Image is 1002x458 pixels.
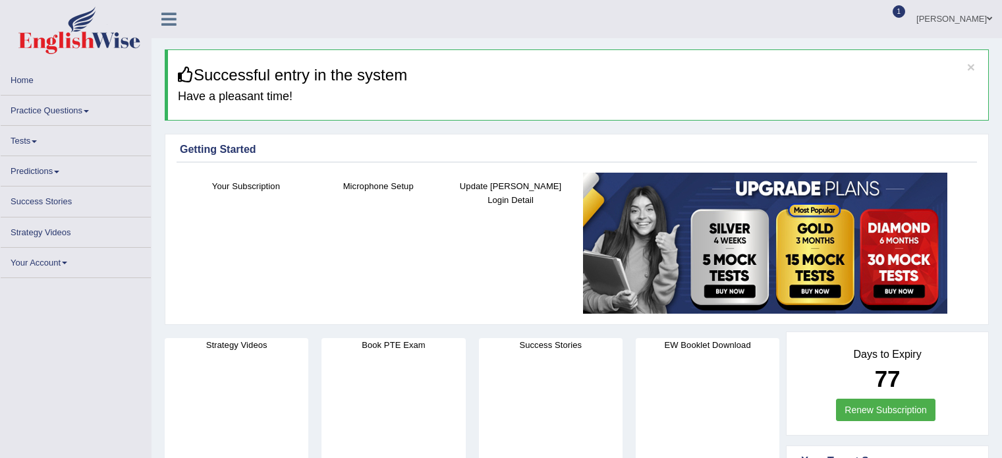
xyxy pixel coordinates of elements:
h4: Strategy Videos [165,338,308,352]
h4: Update [PERSON_NAME] Login Detail [451,179,571,207]
a: Renew Subscription [836,399,935,421]
a: Tests [1,126,151,152]
a: Success Stories [1,186,151,212]
a: Practice Questions [1,96,151,121]
a: Home [1,65,151,91]
button: × [967,60,975,74]
h4: Microphone Setup [319,179,438,193]
h4: Days to Expiry [801,349,974,360]
h4: Book PTE Exam [321,338,465,352]
h4: Your Subscription [186,179,306,193]
span: 1 [893,5,906,18]
h4: Have a pleasant time! [178,90,978,103]
h3: Successful entry in the system [178,67,978,84]
b: 77 [875,366,901,391]
a: Strategy Videos [1,217,151,243]
img: small5.jpg [583,173,947,314]
div: Getting Started [180,142,974,157]
a: Your Account [1,248,151,273]
h4: EW Booklet Download [636,338,779,352]
h4: Success Stories [479,338,623,352]
a: Predictions [1,156,151,182]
